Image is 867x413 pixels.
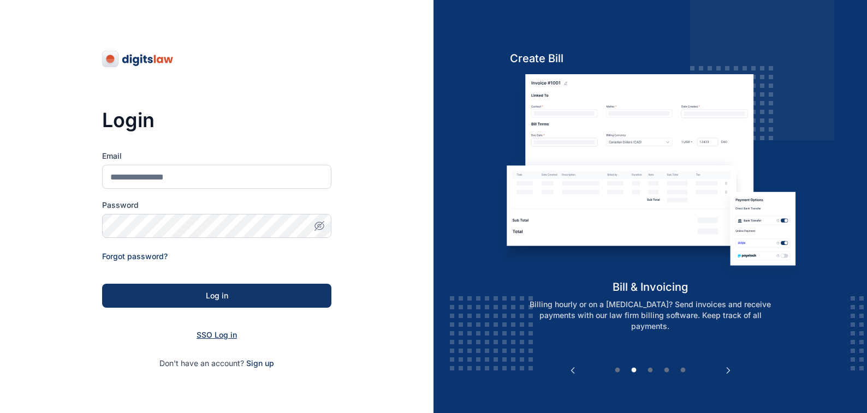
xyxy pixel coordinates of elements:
button: Previous [567,365,578,376]
button: 4 [661,365,672,376]
label: Password [102,200,331,211]
a: SSO Log in [197,330,237,339]
img: digitslaw-logo [102,50,174,68]
button: 2 [628,365,639,376]
button: 1 [612,365,623,376]
button: 5 [678,365,688,376]
h5: Create Bill [499,51,802,66]
button: Log in [102,284,331,308]
h5: bill & invoicing [499,279,802,295]
p: Billing hourly or on a [MEDICAL_DATA]? Send invoices and receive payments with our law firm billi... [510,299,790,332]
a: Forgot password? [102,252,168,261]
div: Log in [120,290,314,301]
span: Sign up [246,358,274,369]
img: bill-and-invoicin [499,74,802,279]
button: 3 [645,365,656,376]
button: Next [723,365,734,376]
label: Email [102,151,331,161]
p: Don't have an account? [102,358,331,369]
a: Sign up [246,358,274,368]
h3: Login [102,109,331,131]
